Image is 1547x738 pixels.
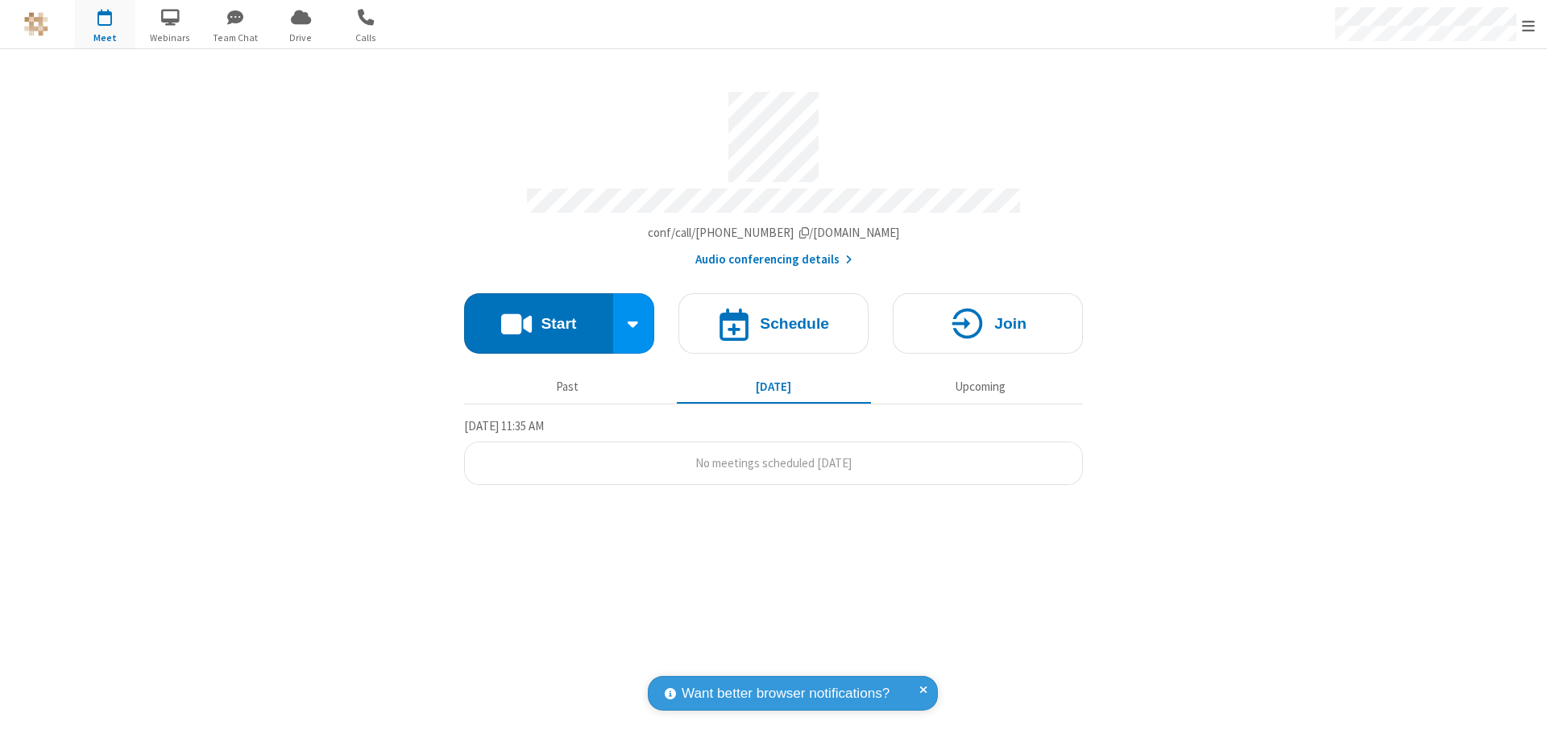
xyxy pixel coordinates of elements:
[140,31,201,45] span: Webinars
[205,31,266,45] span: Team Chat
[648,224,900,243] button: Copy my meeting room linkCopy my meeting room link
[271,31,331,45] span: Drive
[541,316,576,331] h4: Start
[464,293,613,354] button: Start
[695,455,852,471] span: No meetings scheduled [DATE]
[760,316,829,331] h4: Schedule
[336,31,396,45] span: Calls
[677,371,871,402] button: [DATE]
[24,12,48,36] img: QA Selenium DO NOT DELETE OR CHANGE
[678,293,869,354] button: Schedule
[648,225,900,240] span: Copy my meeting room link
[464,417,1083,486] section: Today's Meetings
[75,31,135,45] span: Meet
[883,371,1077,402] button: Upcoming
[994,316,1026,331] h4: Join
[695,251,852,269] button: Audio conferencing details
[471,371,665,402] button: Past
[464,418,544,433] span: [DATE] 11:35 AM
[1507,696,1535,727] iframe: Chat
[682,683,890,704] span: Want better browser notifications?
[613,293,655,354] div: Start conference options
[893,293,1083,354] button: Join
[464,80,1083,269] section: Account details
